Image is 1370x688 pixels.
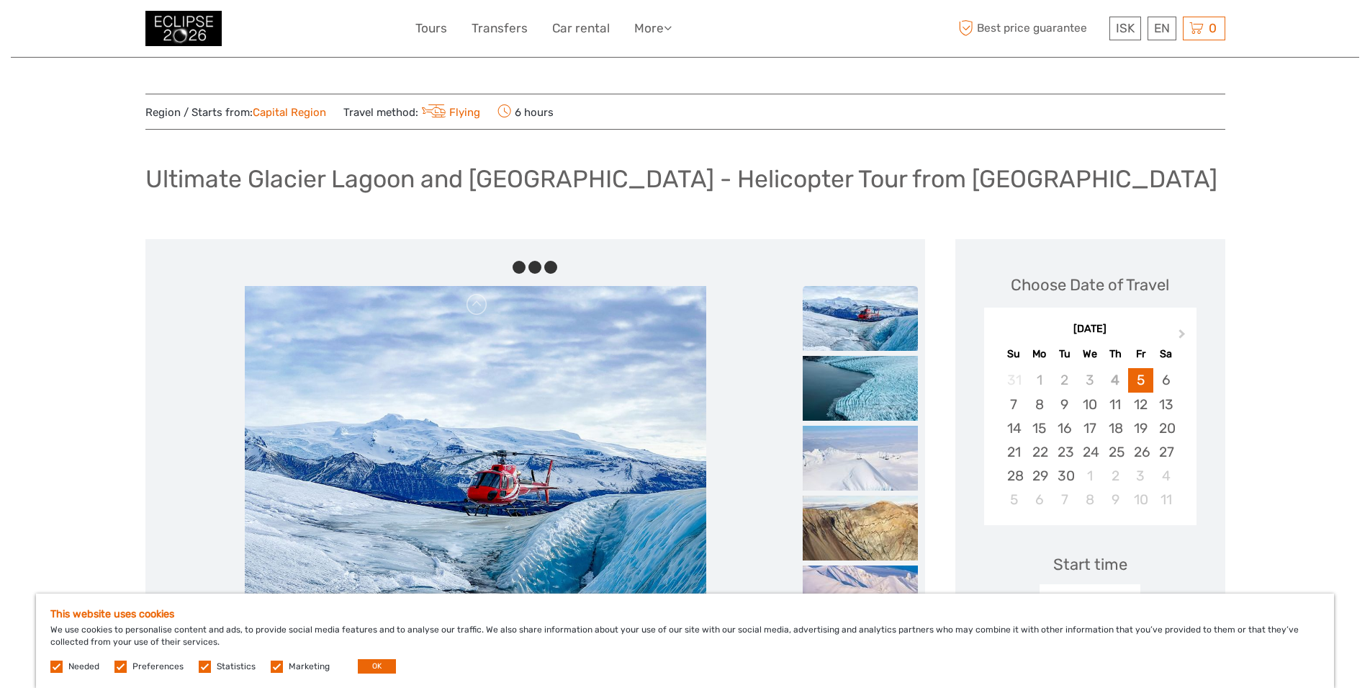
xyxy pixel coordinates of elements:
div: Choose Thursday, October 2nd, 2025 [1103,464,1128,488]
div: Choose Thursday, September 25th, 2025 [1103,440,1128,464]
div: Choose Sunday, September 21st, 2025 [1001,440,1027,464]
div: Choose Monday, September 15th, 2025 [1027,416,1052,440]
label: Needed [68,661,99,673]
div: Not available Sunday, August 31st, 2025 [1001,368,1027,392]
div: Choose Monday, October 6th, 2025 [1027,488,1052,511]
span: Best price guarantee [955,17,1106,40]
div: Not available Tuesday, September 2nd, 2025 [1052,368,1077,392]
img: 3312-44506bfc-dc02-416d-ac4c-c65cb0cf8db4_logo_small.jpg [145,11,222,46]
img: df6e80e2f75148298d8a29d0d8558cf6_slider_thumbnail.jpeg [803,566,918,630]
span: ISK [1116,21,1135,35]
img: 2363acc191014334bde2cfdd9411c637_main_slider.jpeg [245,286,706,632]
div: Not available Monday, September 1st, 2025 [1027,368,1052,392]
img: 2363acc191014334bde2cfdd9411c637_slider_thumbnail.jpeg [803,286,918,351]
div: Choose Thursday, October 9th, 2025 [1103,488,1128,511]
div: Choose Friday, September 12th, 2025 [1128,393,1153,416]
div: Choose Wednesday, September 17th, 2025 [1077,416,1102,440]
div: Choose Date of Travel [1011,274,1169,296]
div: Choose Tuesday, September 9th, 2025 [1052,393,1077,416]
div: Choose Friday, October 10th, 2025 [1128,488,1153,511]
div: Choose Sunday, September 7th, 2025 [1001,393,1027,416]
div: Choose Sunday, September 28th, 2025 [1001,464,1027,488]
div: Choose Wednesday, September 24th, 2025 [1077,440,1102,464]
img: 236d847e047547fca5e8778d8930b205_slider_thumbnail.jpeg [803,356,918,421]
div: Not available Thursday, September 4th, 2025 [1103,368,1128,392]
div: Choose Saturday, September 20th, 2025 [1153,416,1179,440]
a: Flying [418,106,481,119]
span: Travel method: [343,102,481,122]
a: Car rental [552,18,610,39]
img: b8824837969749c7a034797ee52861f3_slider_thumbnail.jpeg [803,496,918,560]
div: We use cookies to personalise content and ads, to provide social media features and to analyse ou... [36,594,1334,688]
div: Choose Saturday, October 4th, 2025 [1153,464,1179,488]
div: Choose Monday, September 8th, 2025 [1027,393,1052,416]
div: Choose Tuesday, September 16th, 2025 [1052,416,1077,440]
div: Su [1001,344,1027,364]
div: Not available Wednesday, September 3rd, 2025 [1077,368,1102,392]
div: Choose Wednesday, September 10th, 2025 [1077,393,1102,416]
div: Mo [1027,344,1052,364]
button: Next Month [1172,326,1195,349]
h1: Ultimate Glacier Lagoon and [GEOGRAPHIC_DATA] - Helicopter Tour from [GEOGRAPHIC_DATA] [145,164,1217,194]
a: Capital Region [253,106,326,119]
a: More [634,18,672,39]
div: Sa [1153,344,1179,364]
div: Choose Friday, September 19th, 2025 [1128,416,1153,440]
img: 38b1376c3c9946919a673d37dce2e329_slider_thumbnail.jpeg [803,426,918,491]
div: Choose Thursday, September 18th, 2025 [1103,416,1128,440]
div: Choose Tuesday, September 23rd, 2025 [1052,440,1077,464]
h5: This website uses cookies [50,608,1320,620]
div: Tu [1052,344,1077,364]
div: Choose Wednesday, October 1st, 2025 [1077,464,1102,488]
div: Choose Tuesday, October 7th, 2025 [1052,488,1077,511]
label: Marketing [289,661,330,673]
div: Choose Monday, September 22nd, 2025 [1027,440,1052,464]
div: Choose Thursday, September 11th, 2025 [1103,393,1128,416]
div: EN [1148,17,1176,40]
div: 09:00 [1040,584,1140,617]
label: Preferences [132,661,184,673]
div: month 2025-09 [988,368,1191,511]
a: Tours [415,18,447,39]
button: OK [358,659,396,674]
div: Choose Monday, September 29th, 2025 [1027,464,1052,488]
label: Statistics [217,661,256,673]
a: Transfers [472,18,528,39]
div: Start time [1053,553,1127,576]
div: Choose Saturday, September 27th, 2025 [1153,440,1179,464]
div: Choose Sunday, September 14th, 2025 [1001,416,1027,440]
div: Choose Tuesday, September 30th, 2025 [1052,464,1077,488]
div: Choose Saturday, October 11th, 2025 [1153,488,1179,511]
span: Region / Starts from: [145,105,326,120]
div: Choose Saturday, September 13th, 2025 [1153,393,1179,416]
div: [DATE] [984,322,1197,337]
div: Choose Sunday, October 5th, 2025 [1001,488,1027,511]
div: Choose Wednesday, October 8th, 2025 [1077,488,1102,511]
span: 6 hours [497,102,554,122]
span: 0 [1207,21,1219,35]
div: Choose Friday, September 5th, 2025 [1128,368,1153,392]
div: Th [1103,344,1128,364]
div: Choose Saturday, September 6th, 2025 [1153,368,1179,392]
div: We [1077,344,1102,364]
div: Fr [1128,344,1153,364]
div: Choose Friday, October 3rd, 2025 [1128,464,1153,488]
div: Choose Friday, September 26th, 2025 [1128,440,1153,464]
